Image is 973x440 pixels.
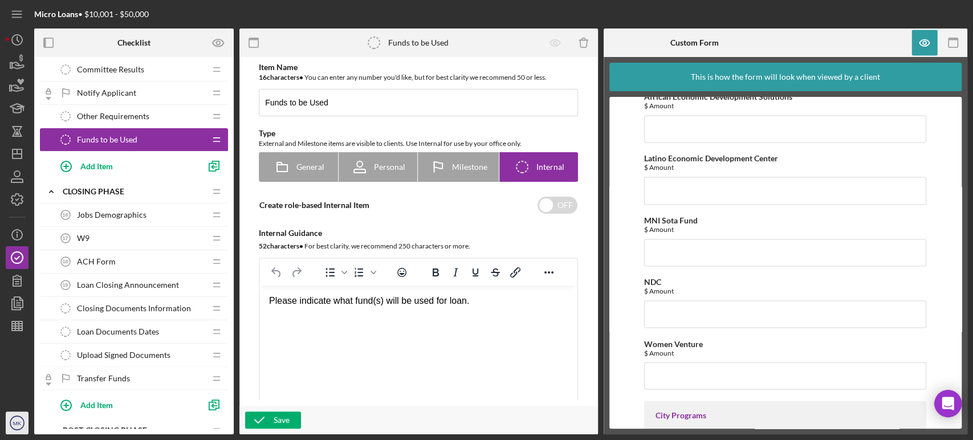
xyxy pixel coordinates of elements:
[296,162,324,172] span: General
[486,264,505,280] button: Strikethrough
[77,234,89,243] span: W9
[77,280,179,290] span: Loan Closing Announcement
[644,348,926,357] div: $ Amount
[644,163,926,172] div: $ Amount
[259,73,303,82] b: 16 character s •
[34,10,149,19] div: • $10,001 - $50,000
[77,210,146,219] span: Jobs Demographics
[446,264,465,280] button: Italic
[644,287,926,295] div: $ Amount
[80,394,113,415] div: Add Item
[77,327,159,336] span: Loan Documents Dates
[644,215,698,225] label: MNI Sota Fund
[644,225,926,234] div: $ Amount
[259,72,578,83] div: You can enter any number you'd like, but for best clarity we recommend 50 or less.
[267,264,286,280] button: Undo
[77,304,191,313] span: Closing Documents Information
[374,162,405,172] span: Personal
[63,212,68,218] tspan: 16
[259,200,369,210] label: Create role-based Internal Item
[260,286,577,413] iframe: Rich Text Area
[539,264,559,280] button: Reveal or hide additional toolbar items
[349,264,378,280] div: Numbered list
[644,92,792,101] label: African Economic Development Solutions
[245,412,301,429] button: Save
[452,162,487,172] span: Milestone
[691,63,880,91] div: This is how the form will look when viewed by a client
[63,282,68,288] tspan: 19
[388,38,449,47] div: Funds to be Used
[63,235,68,241] tspan: 17
[6,412,29,434] button: MK
[117,38,150,47] b: Checklist
[63,426,205,435] div: Post-Closing Phase
[77,351,170,360] span: Upload Signed Documents
[77,112,149,121] span: Other Requirements
[644,277,661,287] label: NDC
[644,153,778,163] label: Latino Economic Development Center
[644,339,703,348] label: Women Venture
[77,65,144,74] span: Committee Results
[274,412,290,429] div: Save
[506,264,525,280] button: Insert/edit link
[259,138,578,149] div: External and Milestone items are visible to clients. Use Internal for use by your office only.
[670,38,719,47] b: Custom Form
[392,264,412,280] button: Emojis
[34,9,78,19] b: Micro Loans
[934,390,962,417] div: Open Intercom Messenger
[63,259,68,264] tspan: 18
[656,410,915,419] div: City Programs
[287,264,306,280] button: Redo
[13,420,22,426] text: MK
[51,154,200,177] button: Add Item
[426,264,445,280] button: Bold
[259,242,303,250] b: 52 character s •
[259,63,578,72] div: Item Name
[259,129,578,138] div: Type
[77,135,137,144] span: Funds to be Used
[320,264,349,280] div: Bullet list
[77,257,116,266] span: ACH Form
[80,155,113,177] div: Add Item
[259,229,578,238] div: Internal Guidance
[77,88,136,97] span: Notify Applicant
[259,241,578,252] div: For best clarity, we recommend 250 characters or more.
[466,264,485,280] button: Underline
[644,101,926,110] div: $ Amount
[63,187,205,196] div: Closing Phase
[77,374,130,383] span: Transfer Funds
[536,162,564,172] span: Internal
[51,393,200,416] button: Add Item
